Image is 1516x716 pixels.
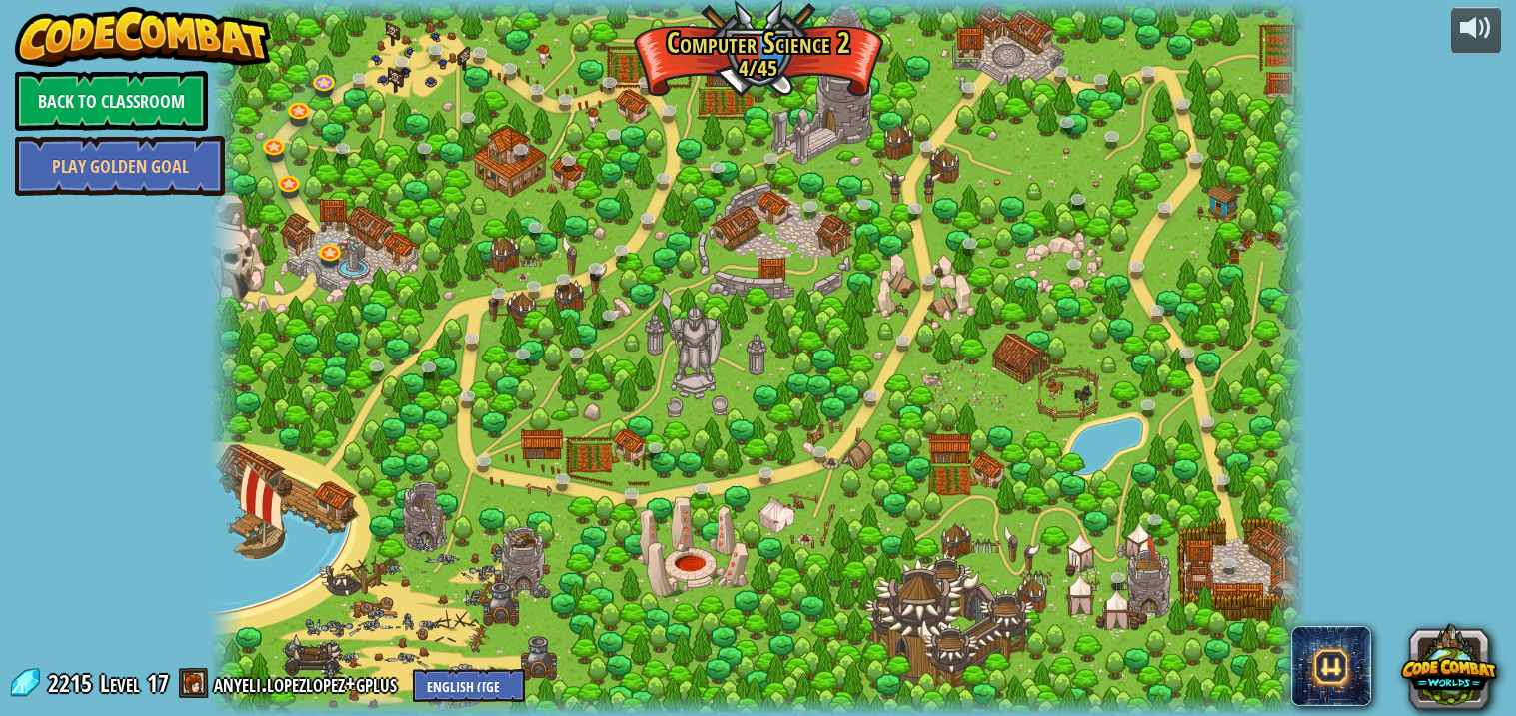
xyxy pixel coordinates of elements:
[15,136,225,196] a: Play Golden Goal
[1451,7,1501,54] button: Adjust volume
[100,667,140,700] span: Level
[15,71,208,131] a: Back to Classroom
[147,667,169,699] span: 17
[48,667,98,699] span: 2215
[15,7,271,67] img: CodeCombat - Learn how to code by playing a game
[214,667,403,699] a: anyeli.lopezlopez+gplus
